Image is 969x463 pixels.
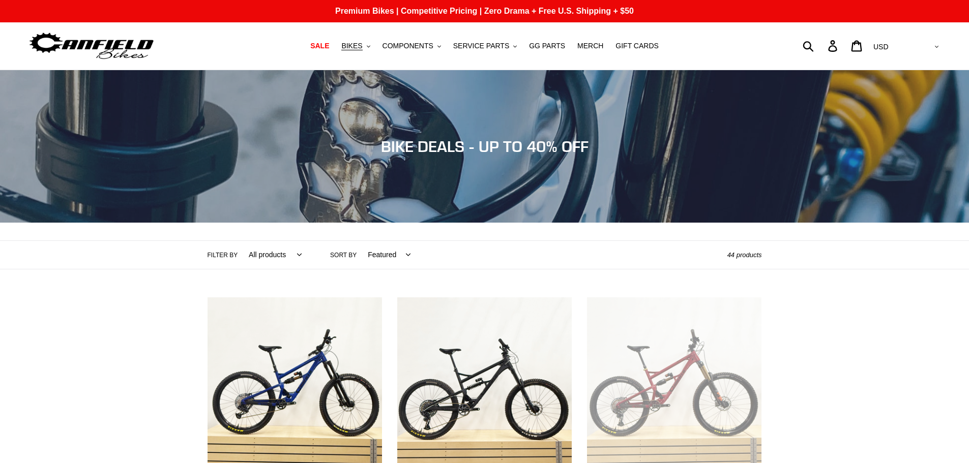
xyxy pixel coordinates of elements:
[330,251,357,260] label: Sort by
[808,35,834,57] input: Search
[453,42,509,50] span: SERVICE PARTS
[310,42,329,50] span: SALE
[305,39,334,53] a: SALE
[383,42,433,50] span: COMPONENTS
[529,42,565,50] span: GG PARTS
[448,39,522,53] button: SERVICE PARTS
[28,30,155,62] img: Canfield Bikes
[524,39,570,53] a: GG PARTS
[377,39,446,53] button: COMPONENTS
[577,42,603,50] span: MERCH
[208,251,238,260] label: Filter by
[610,39,664,53] a: GIFT CARDS
[341,42,362,50] span: BIKES
[572,39,608,53] a: MERCH
[381,137,589,156] span: BIKE DEALS - UP TO 40% OFF
[727,251,762,259] span: 44 products
[615,42,659,50] span: GIFT CARDS
[336,39,375,53] button: BIKES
